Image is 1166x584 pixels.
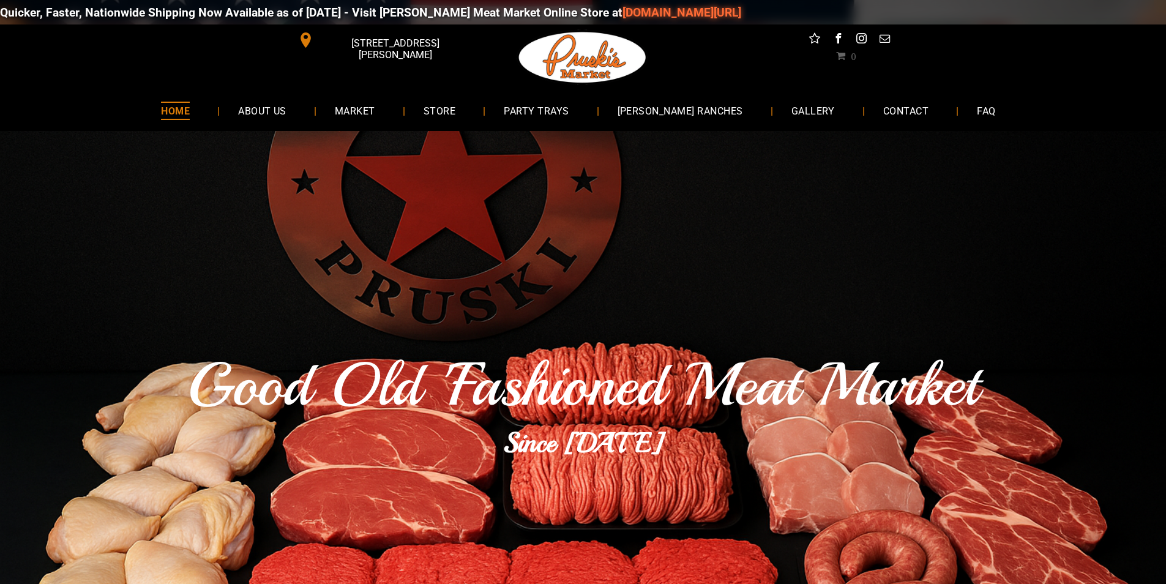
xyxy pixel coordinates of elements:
[316,31,474,67] span: [STREET_ADDRESS][PERSON_NAME]
[187,347,979,423] span: Good Old 'Fashioned Meat Market
[503,425,663,460] b: Since [DATE]
[830,31,846,50] a: facebook
[865,94,947,127] a: CONTACT
[143,94,208,127] a: HOME
[316,94,394,127] a: MARKET
[853,31,869,50] a: instagram
[851,51,856,61] span: 0
[220,94,305,127] a: ABOUT US
[599,94,761,127] a: [PERSON_NAME] RANCHES
[876,31,892,50] a: email
[290,31,477,50] a: [STREET_ADDRESS][PERSON_NAME]
[807,31,823,50] a: Social network
[773,94,853,127] a: GALLERY
[959,94,1014,127] a: FAQ
[517,24,649,91] img: Pruski-s+Market+HQ+Logo2-259w.png
[405,94,474,127] a: STORE
[485,94,587,127] a: PARTY TRAYS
